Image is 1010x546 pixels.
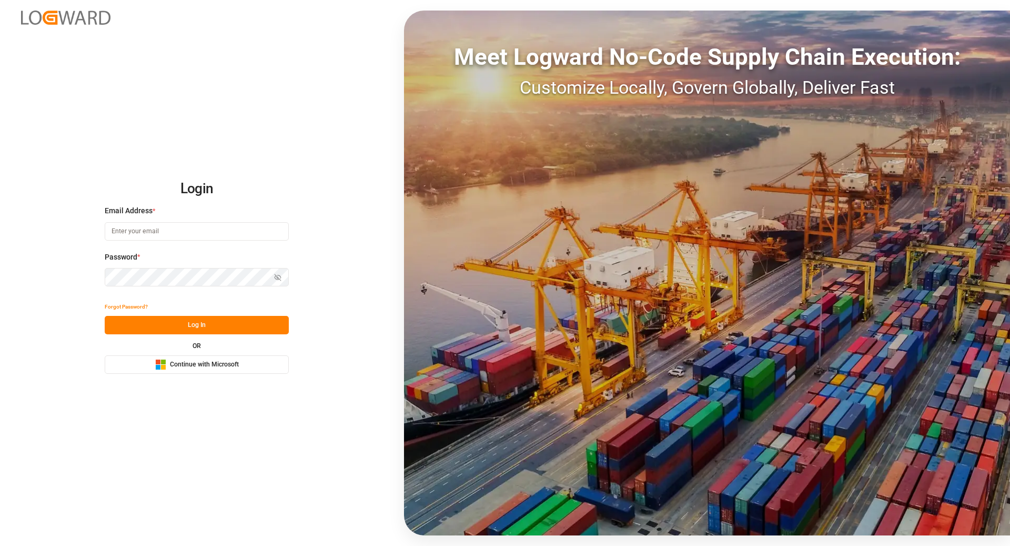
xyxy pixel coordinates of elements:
h2: Login [105,172,289,206]
span: Email Address [105,205,153,216]
span: Continue with Microsoft [170,360,239,370]
span: Password [105,252,137,263]
button: Forgot Password? [105,297,148,316]
button: Log In [105,316,289,334]
input: Enter your email [105,222,289,241]
img: Logward_new_orange.png [21,11,110,25]
div: Customize Locally, Govern Globally, Deliver Fast [404,74,1010,101]
button: Continue with Microsoft [105,355,289,374]
small: OR [193,343,201,349]
div: Meet Logward No-Code Supply Chain Execution: [404,39,1010,74]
